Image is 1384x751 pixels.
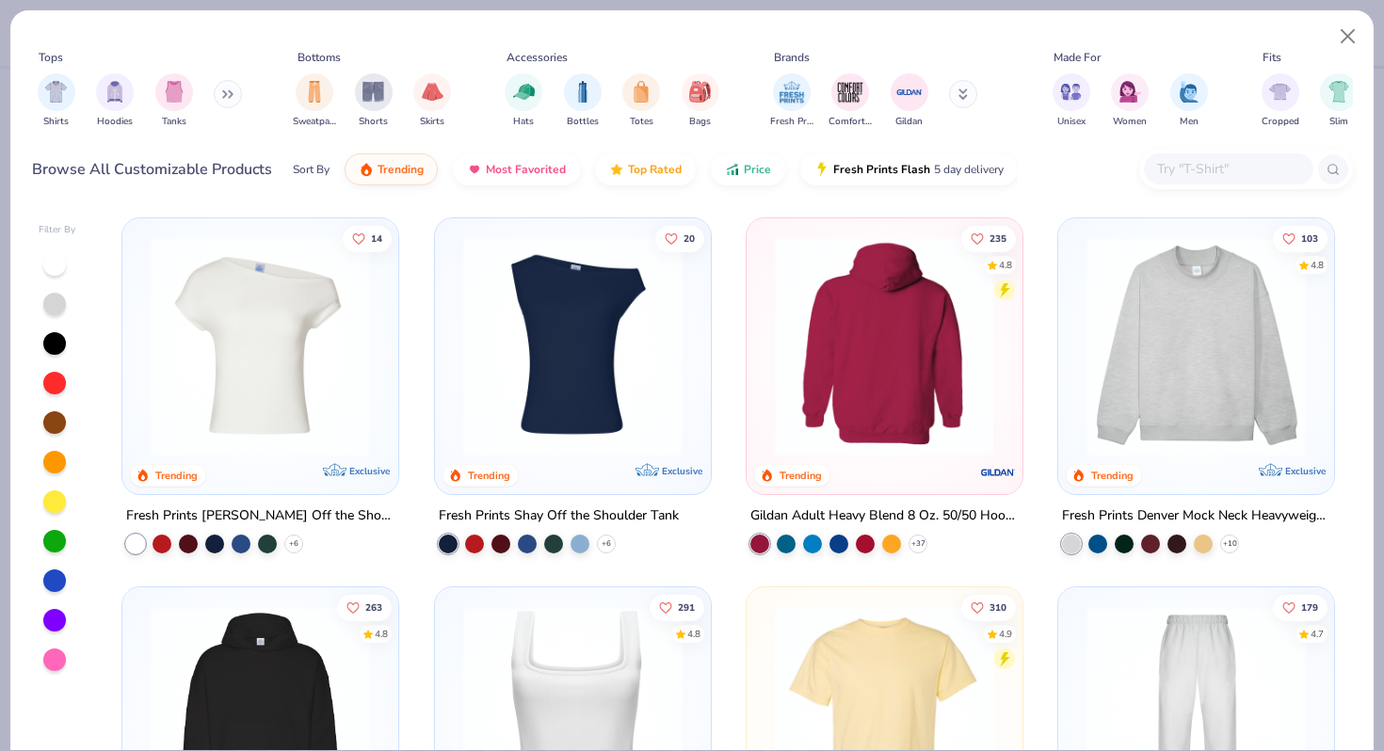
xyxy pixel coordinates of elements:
[1060,81,1082,103] img: Unisex Image
[1062,504,1330,528] div: Fresh Prints Denver Mock Neck Heavyweight Sweatshirt
[1077,237,1315,456] img: f5d85501-0dbb-4ee4-b115-c08fa3845d83
[689,81,710,103] img: Bags Image
[1170,73,1208,129] button: filter button
[1320,73,1358,129] div: filter for Slim
[293,73,336,129] button: filter button
[564,73,602,129] button: filter button
[439,504,679,528] div: Fresh Prints Shay Off the Shoulder Tank
[1262,115,1299,129] span: Cropped
[97,115,133,129] span: Hoodies
[628,162,682,177] span: Top Rated
[126,504,394,528] div: Fresh Prints [PERSON_NAME] Off the Shoulder Top
[1053,73,1090,129] div: filter for Unisex
[39,49,63,66] div: Tops
[1273,225,1328,251] button: Like
[682,73,719,129] div: filter for Bags
[362,81,384,103] img: Shorts Image
[304,81,325,103] img: Sweatpants Image
[1004,237,1242,456] img: 01756b78-01f6-4cc6-8d8a-3c30c1a0c8ac
[345,153,438,185] button: Trending
[1301,233,1318,243] span: 103
[750,504,1019,528] div: Gildan Adult Heavy Blend 8 Oz. 50/50 Hooded Sweatshirt
[829,73,872,129] button: filter button
[371,233,382,243] span: 14
[375,628,388,642] div: 4.8
[744,162,771,177] span: Price
[602,538,611,550] span: + 6
[1111,73,1149,129] button: filter button
[1053,73,1090,129] button: filter button
[1285,465,1326,477] span: Exclusive
[711,153,785,185] button: Price
[365,603,382,613] span: 263
[622,73,660,129] button: filter button
[649,595,703,621] button: Like
[774,49,810,66] div: Brands
[1269,81,1291,103] img: Cropped Image
[32,158,272,181] div: Browse All Customizable Products
[289,538,298,550] span: + 6
[833,162,930,177] span: Fresh Prints Flash
[155,73,193,129] div: filter for Tanks
[155,73,193,129] button: filter button
[770,115,813,129] span: Fresh Prints
[910,538,925,550] span: + 37
[1320,73,1358,129] button: filter button
[662,465,702,477] span: Exclusive
[505,73,542,129] div: filter for Hats
[1311,258,1324,272] div: 4.8
[770,73,813,129] div: filter for Fresh Prints
[507,49,568,66] div: Accessories
[836,78,864,106] img: Comfort Colors Image
[564,73,602,129] div: filter for Bottles
[609,162,624,177] img: TopRated.gif
[513,115,534,129] span: Hats
[1273,595,1328,621] button: Like
[96,73,134,129] div: filter for Hoodies
[999,258,1012,272] div: 4.8
[96,73,134,129] button: filter button
[343,225,392,251] button: Like
[337,595,392,621] button: Like
[814,162,829,177] img: flash.gif
[43,115,69,129] span: Shirts
[486,162,566,177] span: Most Favorited
[359,115,388,129] span: Shorts
[420,115,444,129] span: Skirts
[1262,73,1299,129] button: filter button
[1054,49,1101,66] div: Made For
[1262,73,1299,129] div: filter for Cropped
[467,162,482,177] img: most_fav.gif
[1330,19,1366,55] button: Close
[1329,115,1348,129] span: Slim
[999,628,1012,642] div: 4.9
[105,81,125,103] img: Hoodies Image
[765,237,1004,456] img: a164e800-7022-4571-a324-30c76f641635
[778,78,806,106] img: Fresh Prints Image
[689,115,711,129] span: Bags
[378,162,424,177] span: Trending
[683,233,694,243] span: 20
[141,237,379,456] img: a1c94bf0-cbc2-4c5c-96ec-cab3b8502a7f
[1263,49,1281,66] div: Fits
[979,454,1017,491] img: Gildan logo
[895,78,924,106] img: Gildan Image
[800,153,1018,185] button: Fresh Prints Flash5 day delivery
[298,49,341,66] div: Bottoms
[692,237,930,456] img: af1e0f41-62ea-4e8f-9b2b-c8bb59fc549d
[891,73,928,129] button: filter button
[1180,115,1199,129] span: Men
[38,73,75,129] button: filter button
[567,115,599,129] span: Bottles
[1301,603,1318,613] span: 179
[1170,73,1208,129] div: filter for Men
[895,115,923,129] span: Gildan
[1113,115,1147,129] span: Women
[770,73,813,129] button: filter button
[572,81,593,103] img: Bottles Image
[350,465,391,477] span: Exclusive
[961,595,1016,621] button: Like
[990,233,1006,243] span: 235
[829,115,872,129] span: Comfort Colors
[355,73,393,129] div: filter for Shorts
